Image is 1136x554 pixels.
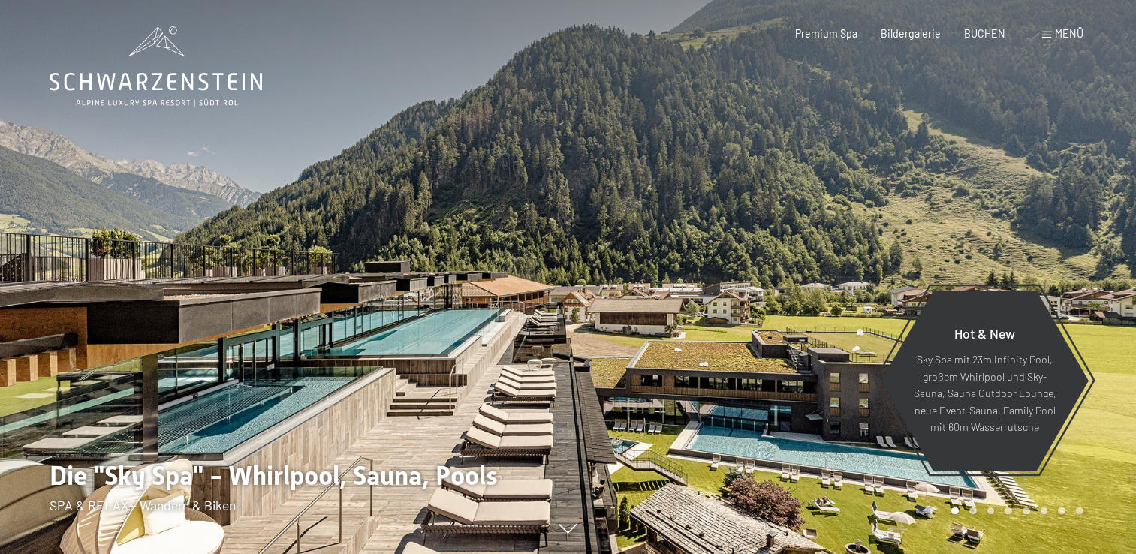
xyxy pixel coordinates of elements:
div: Carousel Page 8 [1076,507,1083,515]
span: Menü [1055,27,1083,40]
div: Carousel Page 5 [1023,507,1030,515]
a: BUCHEN [964,27,1005,40]
div: Carousel Page 7 [1058,507,1065,515]
div: Carousel Page 3 [987,507,995,515]
a: Bildergalerie [881,27,941,40]
div: Carousel Page 2 [969,507,977,515]
a: Hot & New Sky Spa mit 23m Infinity Pool, großem Whirlpool und Sky-Sauna, Sauna Outdoor Lounge, ne... [880,290,1089,471]
span: Hot & New [954,325,1015,342]
a: Premium Spa [795,27,857,40]
div: Carousel Page 1 (Current Slide) [951,507,959,515]
p: Sky Spa mit 23m Infinity Pool, großem Whirlpool und Sky-Sauna, Sauna Outdoor Lounge, neue Event-S... [913,351,1056,436]
div: Carousel Pagination [946,507,1083,515]
div: Carousel Page 4 [1005,507,1012,515]
div: Carousel Page 6 [1041,507,1048,515]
